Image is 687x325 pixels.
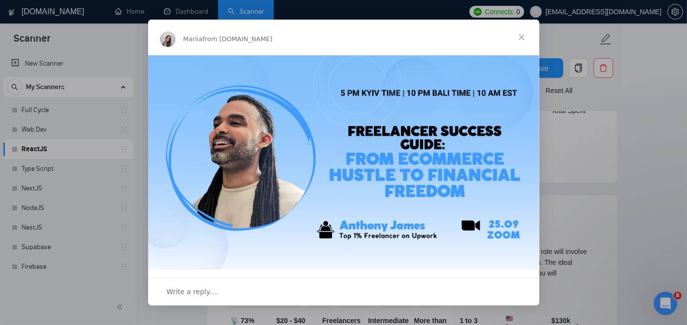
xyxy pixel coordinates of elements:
[160,31,176,47] img: Profile image for Mariia
[167,285,218,298] span: Write a reply…
[504,20,539,55] span: Close
[202,35,272,43] span: from [DOMAIN_NAME]
[183,35,203,43] span: Mariia
[148,278,539,305] div: Open conversation and reply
